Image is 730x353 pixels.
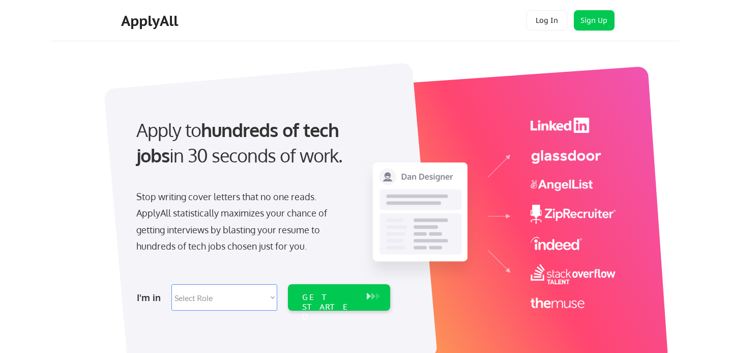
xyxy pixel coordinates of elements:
div: ApplyAll [121,12,181,30]
div: GET STARTED [302,292,357,322]
div: I'm in [137,289,165,306]
div: Stop writing cover letters that no one reads. ApplyAll statistically maximizes your chance of get... [136,188,345,255]
button: Sign Up [574,10,615,31]
strong: hundreds of tech jobs [136,118,343,167]
div: Apply to in 30 seconds of work. [136,117,386,169]
button: Log In [527,10,567,31]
